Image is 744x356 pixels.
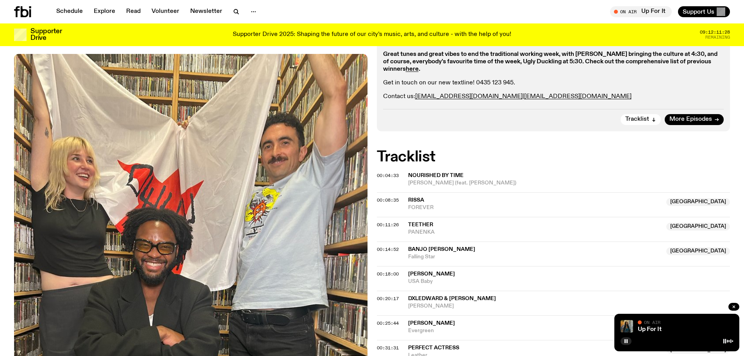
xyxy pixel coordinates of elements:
[408,278,730,285] span: USA Baby
[377,321,399,326] button: 00:25:44
[406,66,419,72] a: here
[408,302,730,310] span: [PERSON_NAME]
[665,114,724,125] a: More Episodes
[377,174,399,178] button: 00:04:33
[377,295,399,302] span: 00:20:17
[621,320,633,333] img: Ify - a Brown Skin girl with black braided twists, looking up to the side with her tongue stickin...
[610,6,672,17] button: On AirUp For It
[408,247,475,252] span: Banjo [PERSON_NAME]
[666,223,730,231] span: [GEOGRAPHIC_DATA]
[377,345,399,351] span: 00:31:31
[377,150,730,164] h2: Tracklist
[377,246,399,252] span: 00:14:52
[377,271,399,277] span: 00:18:00
[377,172,399,179] span: 00:04:33
[408,173,464,178] span: Nourished By Time
[638,326,662,333] a: Up For It
[377,247,399,252] button: 00:14:52
[415,93,523,100] a: [EMAIL_ADDRESS][DOMAIN_NAME]
[408,271,455,277] span: [PERSON_NAME]
[669,116,712,122] span: More Episodes
[383,51,717,72] strong: Great tunes and great vibes to end the traditional working week, with [PERSON_NAME] bringing the ...
[408,296,496,301] span: dxledward & [PERSON_NAME]
[377,320,399,326] span: 00:25:44
[408,229,662,236] span: PANENKA
[621,114,661,125] button: Tracklist
[705,35,730,39] span: Remaining
[233,31,511,38] p: Supporter Drive 2025: Shaping the future of our city’s music, arts, and culture - with the help o...
[625,116,649,122] span: Tracklist
[377,198,399,202] button: 00:08:35
[678,6,730,17] button: Support Us
[524,93,632,100] a: [EMAIL_ADDRESS][DOMAIN_NAME]
[408,345,459,351] span: Perfect Actress
[186,6,227,17] a: Newsletter
[408,253,662,261] span: Falling Star
[147,6,184,17] a: Volunteer
[408,327,662,335] span: Evergreen
[408,197,424,203] span: RISSA
[666,198,730,206] span: [GEOGRAPHIC_DATA]
[408,222,433,227] span: Teether
[408,204,662,211] span: FOREVER
[683,8,714,15] span: Support Us
[408,320,455,326] span: [PERSON_NAME]
[377,223,399,227] button: 00:11:26
[377,272,399,276] button: 00:18:00
[644,320,660,325] span: On Air
[419,66,420,72] strong: .
[377,346,399,350] button: 00:31:31
[377,297,399,301] button: 00:20:17
[89,6,120,17] a: Explore
[408,179,730,187] span: [PERSON_NAME] (feat. [PERSON_NAME])
[383,93,724,100] p: Contact us: |
[377,222,399,228] span: 00:11:26
[383,79,724,87] p: Get in touch on our new textline! 0435 123 945.
[666,247,730,255] span: [GEOGRAPHIC_DATA]
[121,6,145,17] a: Read
[377,197,399,203] span: 00:08:35
[30,28,62,41] h3: Supporter Drive
[700,30,730,34] span: 09:12:11:28
[52,6,87,17] a: Schedule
